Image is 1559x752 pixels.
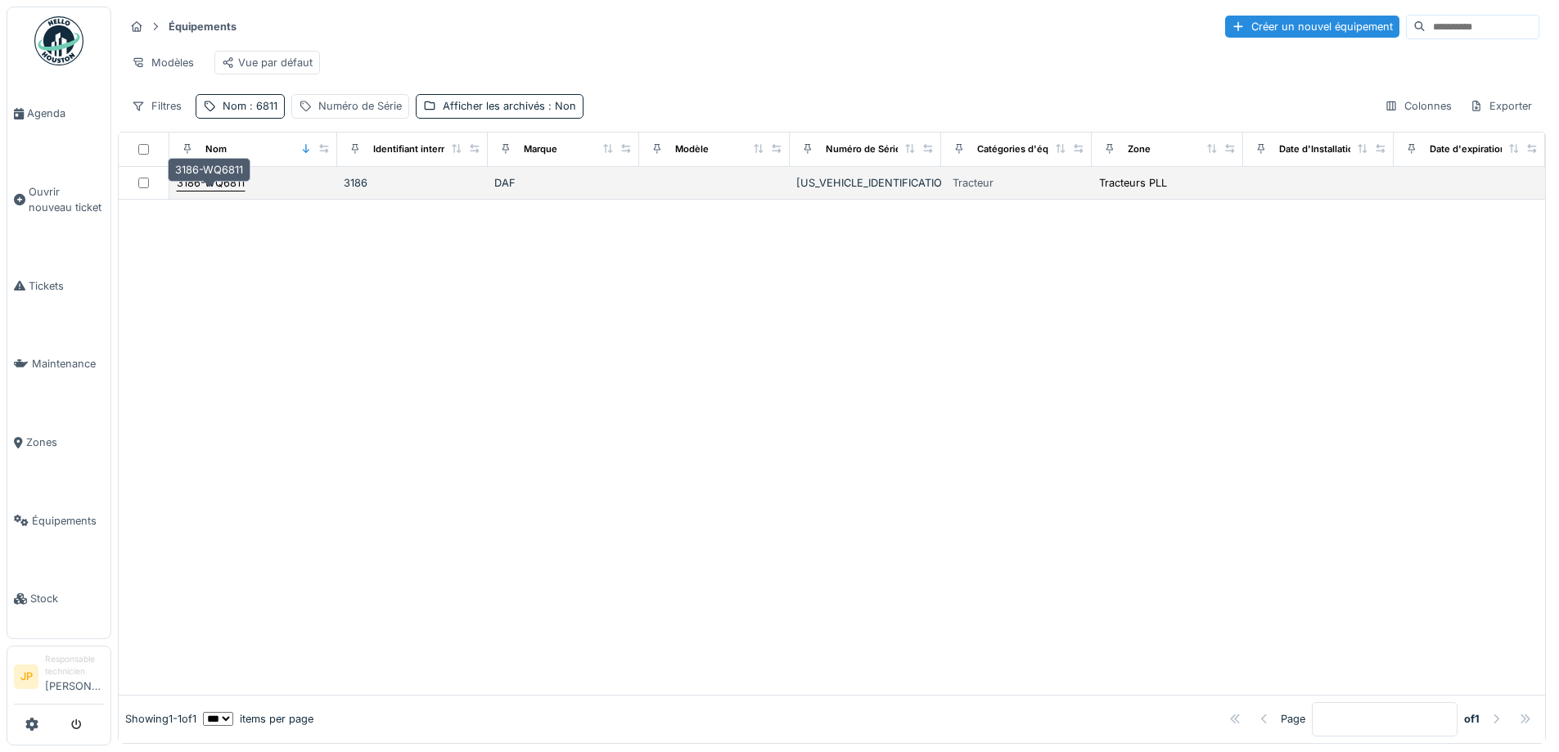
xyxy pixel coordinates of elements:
[162,19,243,34] strong: Équipements
[7,74,110,153] a: Agenda
[29,184,104,215] span: Ouvrir nouveau ticket
[177,175,245,191] div: 3186-WQ6811
[1377,94,1459,118] div: Colonnes
[826,142,901,156] div: Numéro de Série
[977,142,1091,156] div: Catégories d'équipement
[7,325,110,403] a: Maintenance
[246,100,277,112] span: : 6811
[203,711,313,727] div: items per page
[545,100,576,112] span: : Non
[1225,16,1399,38] div: Créer un nouvel équipement
[318,98,402,114] div: Numéro de Série
[7,403,110,482] a: Zones
[222,55,313,70] div: Vue par défaut
[7,482,110,561] a: Équipements
[205,142,227,156] div: Nom
[443,98,576,114] div: Afficher les archivés
[373,142,453,156] div: Identifiant interne
[14,664,38,689] li: JP
[26,435,104,450] span: Zones
[125,711,196,727] div: Showing 1 - 1 of 1
[124,94,189,118] div: Filtres
[1462,94,1539,118] div: Exporter
[1281,711,1305,727] div: Page
[27,106,104,121] span: Agenda
[953,175,994,191] div: Tracteur
[45,653,104,700] li: [PERSON_NAME]
[14,653,104,705] a: JP Responsable technicien[PERSON_NAME]
[34,16,83,65] img: Badge_color-CXgf-gQk.svg
[45,653,104,678] div: Responsable technicien
[1099,175,1167,191] div: Tracteurs PLL
[32,513,104,529] span: Équipements
[1128,142,1151,156] div: Zone
[7,560,110,638] a: Stock
[29,278,104,294] span: Tickets
[7,247,110,326] a: Tickets
[1430,142,1506,156] div: Date d'expiration
[168,158,250,182] div: 3186-WQ6811
[7,153,110,247] a: Ouvrir nouveau ticket
[32,356,104,371] span: Maintenance
[30,591,104,606] span: Stock
[524,142,557,156] div: Marque
[223,98,277,114] div: Nom
[344,175,482,191] div: 3186
[1279,142,1359,156] div: Date d'Installation
[124,51,201,74] div: Modèles
[1464,711,1480,727] strong: of 1
[494,175,633,191] div: DAF
[675,142,709,156] div: Modèle
[796,175,935,191] div: [US_VEHICLE_IDENTIFICATION_NUMBER]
